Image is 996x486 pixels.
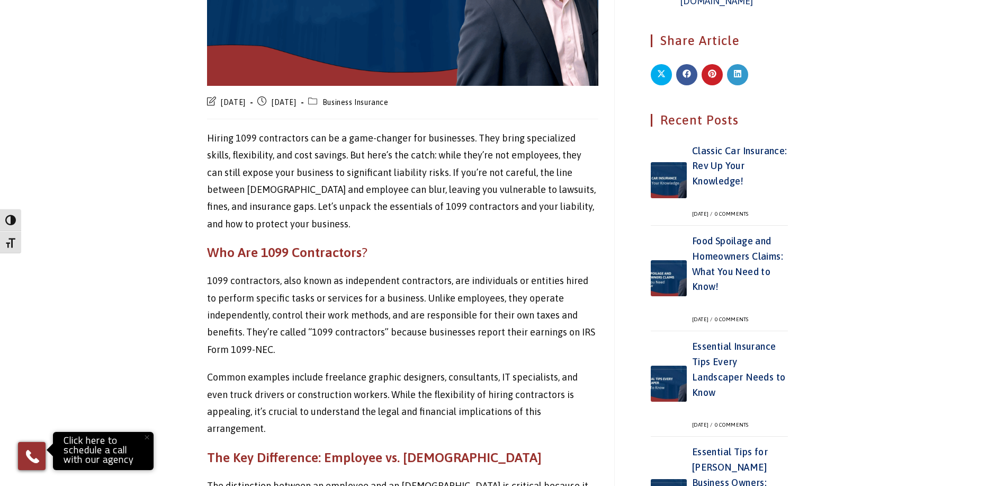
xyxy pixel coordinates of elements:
span: / [708,316,714,322]
button: Close [135,426,158,449]
h3: ? [207,243,598,262]
div: [DATE] [692,316,714,323]
a: 0 Comments [715,316,748,322]
li: [DATE] [207,96,258,111]
strong: The Key Difference: Employee vs. [DEMOGRAPHIC_DATA] [207,450,542,465]
span: / [708,211,714,217]
a: Business Insurance [322,98,389,107]
h4: Recent Posts [651,114,788,127]
a: 0 Comments [715,211,748,217]
span: / [708,422,714,428]
a: Essential Insurance Tips Every Landscaper Needs to Know [692,341,786,397]
div: [DATE] [692,422,714,428]
p: Hiring 1099 contractors can be a game-changer for businesses. They bring specialized skills, flex... [207,130,598,233]
li: [DATE] [257,96,308,111]
p: 1099 contractors, also known as independent contractors, are individuals or entities hired to per... [207,272,598,358]
a: 0 Comments [715,422,748,428]
img: Phone icon [24,448,41,465]
a: Classic Car Insurance: Rev Up Your Knowledge! [692,145,787,187]
a: Food Spoilage and Homeowners Claims: What You Need to Know! [692,235,783,292]
p: Common examples include freelance graphic designers, consultants, IT specialists, and even truck ... [207,369,598,438]
div: [DATE] [692,211,714,217]
strong: Who Are 1099 Contractors [207,245,362,260]
h4: Share Article [651,34,788,47]
p: Click here to schedule a call with our agency [56,435,151,467]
